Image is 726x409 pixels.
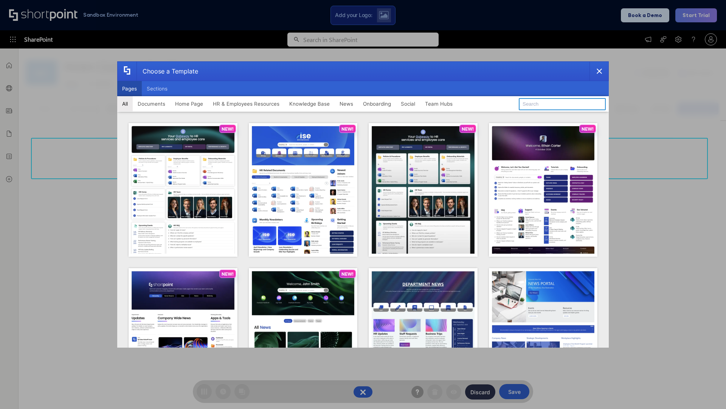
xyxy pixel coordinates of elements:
button: All [117,96,133,111]
button: Pages [117,81,142,96]
button: Onboarding [358,96,396,111]
div: template selector [117,61,609,348]
button: Sections [142,81,172,96]
div: Choose a Template [137,62,198,81]
p: NEW! [582,126,594,132]
button: Team Hubs [420,96,458,111]
iframe: Chat Widget [688,373,726,409]
p: NEW! [462,126,474,132]
button: Home Page [170,96,208,111]
p: NEW! [222,271,234,277]
button: Social [396,96,420,111]
p: NEW! [222,126,234,132]
input: Search [519,98,606,110]
p: NEW! [341,126,354,132]
button: Documents [133,96,170,111]
button: HR & Employees Resources [208,96,284,111]
button: Knowledge Base [284,96,335,111]
p: NEW! [341,271,354,277]
button: News [335,96,358,111]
